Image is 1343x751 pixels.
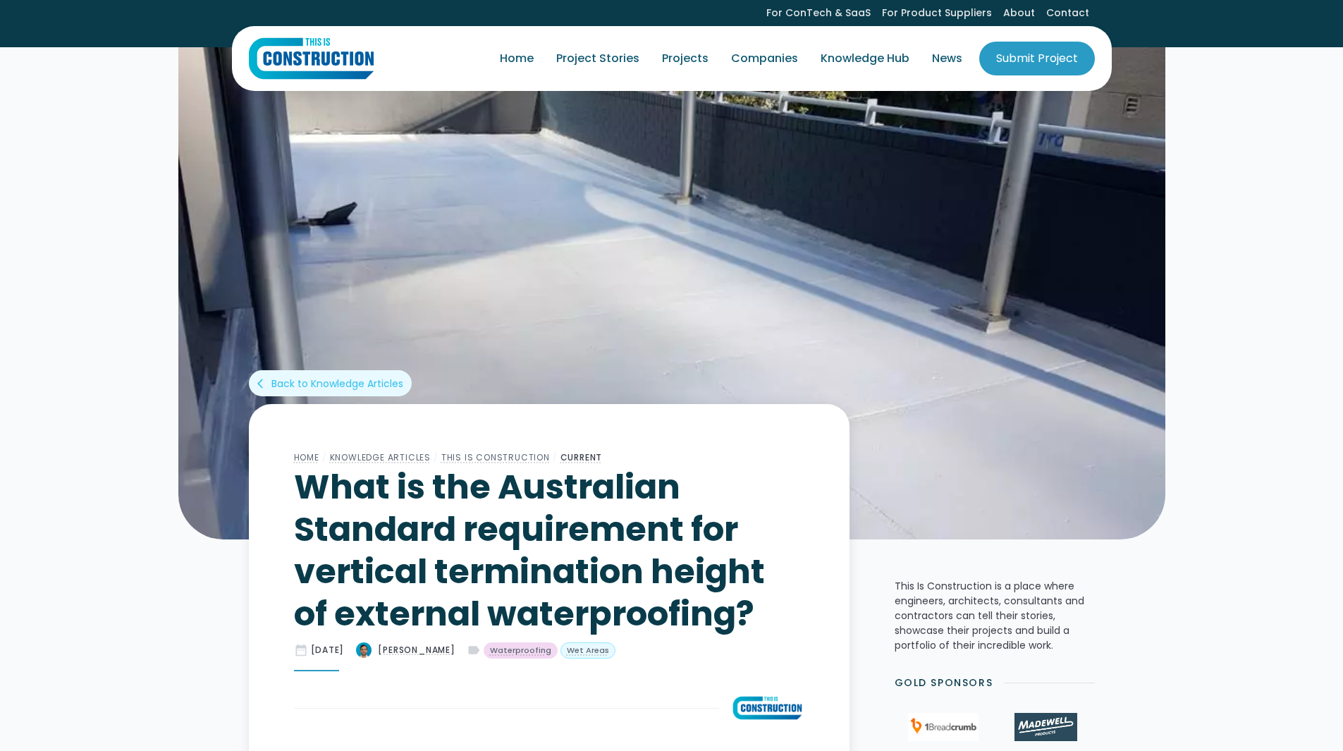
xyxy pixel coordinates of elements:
img: What is the Australian Standard requirement for vertical termination height of external waterproo... [730,694,804,722]
a: home [249,37,374,80]
img: Madewell Products [1014,713,1077,741]
img: 1Breadcrumb [908,713,979,741]
h2: Gold Sponsors [895,676,993,690]
a: Current [560,451,603,463]
div: / [431,449,441,466]
div: arrow_back_ios [257,377,269,391]
div: [DATE] [311,644,345,657]
div: Back to Knowledge Articles [271,377,403,391]
img: What is the Australian Standard requirement for vertical termination height of external waterproo... [178,46,1165,539]
img: What is the Australian Standard requirement for vertical termination height of external waterproo... [355,642,372,659]
h1: What is the Australian Standard requirement for vertical termination height of external waterproo... [294,466,804,635]
a: Companies [720,39,809,78]
a: News [921,39,974,78]
div: Wet Areas [567,645,609,657]
a: Project Stories [545,39,651,78]
a: This Is Construction [441,451,550,463]
div: / [550,449,560,466]
a: Submit Project [979,42,1095,75]
a: Knowledge Articles [330,451,431,463]
div: Waterproofing [490,645,551,657]
a: Home [294,451,319,463]
a: Wet Areas [560,642,615,659]
a: Home [489,39,545,78]
div: / [319,449,330,466]
div: date_range [294,643,308,657]
div: Submit Project [996,50,1078,67]
a: arrow_back_iosBack to Knowledge Articles [249,370,412,396]
div: label [467,643,481,657]
a: [PERSON_NAME] [355,642,455,659]
img: This Is Construction Logo [249,37,374,80]
div: [PERSON_NAME] [378,644,455,657]
a: Waterproofing [484,642,558,659]
p: This Is Construction is a place where engineers, architects, consultants and contractors can tell... [895,579,1095,653]
a: Projects [651,39,720,78]
a: Knowledge Hub [809,39,921,78]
